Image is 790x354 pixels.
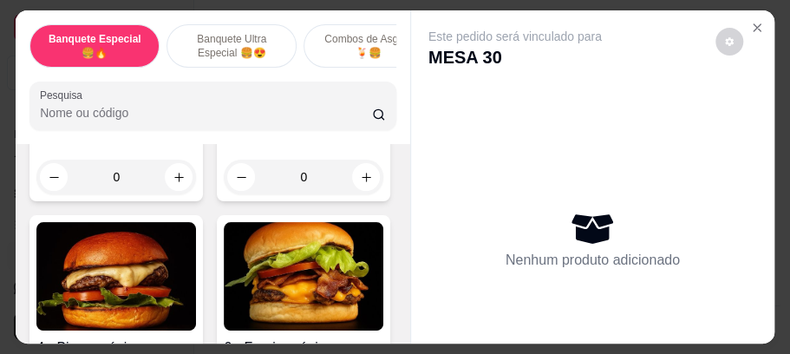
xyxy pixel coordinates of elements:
[715,28,743,56] button: decrease-product-quantity
[44,32,145,60] p: Banquete Especial 🍔🔥
[224,222,383,331] img: product-image
[428,45,602,69] p: MESA 30
[743,14,771,42] button: Close
[40,104,372,121] input: Pesquisa
[40,88,88,102] label: Pesquisa
[506,250,680,271] p: Nenhum produto adicionado
[181,32,282,60] p: Banquete Ultra Especial 🍔😍
[36,222,196,331] img: product-image
[428,28,602,45] p: Este pedido será vinculado para
[318,32,419,60] p: Combos de Asgard🍹🍔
